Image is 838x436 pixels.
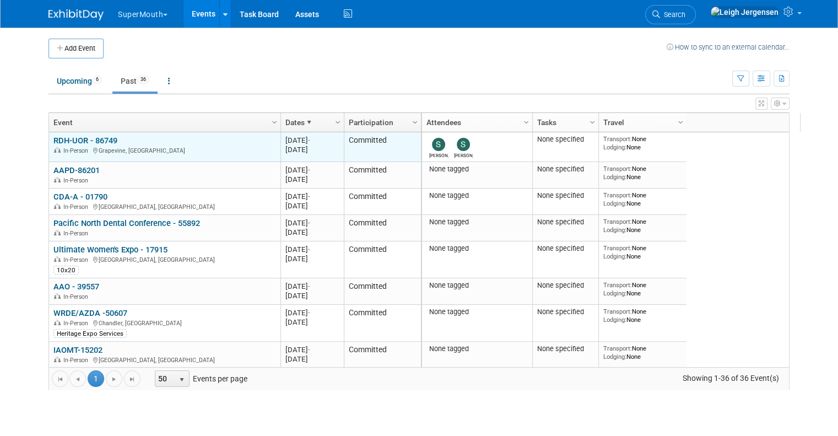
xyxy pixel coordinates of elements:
span: - [308,282,310,290]
a: Participation [349,113,414,132]
img: In-Person Event [54,320,61,325]
div: None specified [537,218,594,227]
span: Transport: [603,345,632,352]
div: None specified [537,191,594,200]
a: CDA-A - 01790 [53,192,107,202]
span: Showing 1-36 of 36 Event(s) [672,370,789,386]
td: Committed [344,241,421,278]
span: select [177,375,186,384]
a: Ultimate Women's Expo - 17915 [53,245,167,255]
span: Transport: [603,218,632,225]
img: In-Person Event [54,203,61,209]
span: Lodging: [603,252,626,260]
img: Leigh Jergensen [710,6,779,18]
a: WRDE/AZDA -50607 [53,308,127,318]
a: IAOMT-15202 [53,345,102,355]
a: Pacific North Dental Conference - 55892 [53,218,200,228]
div: None tagged [426,165,528,174]
img: In-Person Event [54,256,61,262]
span: - [308,219,310,227]
span: Transport: [603,135,632,143]
span: In-Person [63,203,91,211]
span: Go to the previous page [73,375,82,384]
div: None None [603,135,683,151]
span: In-Person [63,320,91,327]
span: In-Person [63,147,91,154]
span: Transport: [603,165,632,173]
span: 36 [137,76,149,84]
img: In-Person Event [54,147,61,153]
span: - [308,136,310,144]
div: Chandler, [GEOGRAPHIC_DATA] [53,318,275,327]
div: [DATE] [285,308,339,317]
img: In-Person Event [54,293,61,299]
div: None None [603,244,683,260]
td: Committed [344,189,421,215]
div: None specified [537,135,594,144]
div: [DATE] [285,317,339,327]
span: Column Settings [333,118,342,127]
div: [DATE] [285,228,339,237]
a: Event [53,113,273,132]
img: In-Person Event [54,357,61,362]
span: Column Settings [522,118,531,127]
a: Column Settings [521,113,533,130]
div: None tagged [426,191,528,200]
span: Transport: [603,244,632,252]
img: ExhibitDay [48,9,104,20]
a: AAPD-86201 [53,165,100,175]
span: - [308,346,310,354]
div: None None [603,308,683,324]
a: Dates [285,113,337,132]
div: [GEOGRAPHIC_DATA], [GEOGRAPHIC_DATA] [53,355,275,364]
div: [DATE] [285,245,339,254]
div: [DATE] [285,192,339,201]
a: Go to the previous page [69,370,86,387]
td: Committed [344,305,421,342]
a: Column Settings [409,113,421,130]
div: None None [603,191,683,207]
span: Lodging: [603,173,626,181]
span: In-Person [63,293,91,300]
span: Go to the next page [110,375,118,384]
div: None None [603,281,683,297]
span: Search [660,10,685,19]
div: None specified [537,308,594,316]
span: Transport: [603,308,632,315]
div: [DATE] [285,165,339,175]
div: None tagged [426,308,528,316]
td: Committed [344,132,421,162]
a: Upcoming6 [48,71,110,91]
span: Lodging: [603,200,626,207]
span: Go to the first page [56,375,64,384]
div: None None [603,218,683,234]
span: 1 [88,370,104,387]
span: Column Settings [410,118,419,127]
span: Transport: [603,191,632,199]
span: Go to the last page [128,375,137,384]
a: Search [645,5,696,24]
div: None specified [537,244,594,253]
a: Go to the first page [52,370,68,387]
div: [GEOGRAPHIC_DATA], [GEOGRAPHIC_DATA] [53,255,275,264]
span: Lodging: [603,353,626,360]
div: None tagged [426,281,528,290]
span: Column Settings [270,118,279,127]
span: - [308,166,310,174]
div: None None [603,165,683,181]
a: Column Settings [332,113,344,130]
div: [DATE] [285,282,339,291]
span: 6 [93,76,102,84]
td: Committed [344,162,421,189]
div: Sam Murphy [429,151,448,158]
a: Go to the last page [124,370,140,387]
div: [GEOGRAPHIC_DATA], [GEOGRAPHIC_DATA] [53,202,275,211]
div: [DATE] [285,175,339,184]
div: [DATE] [285,218,339,228]
div: None None [603,345,683,360]
div: None specified [537,165,594,174]
div: [DATE] [285,354,339,364]
div: [DATE] [285,254,339,263]
span: In-Person [63,357,91,364]
div: Samantha Meyers [454,151,473,158]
